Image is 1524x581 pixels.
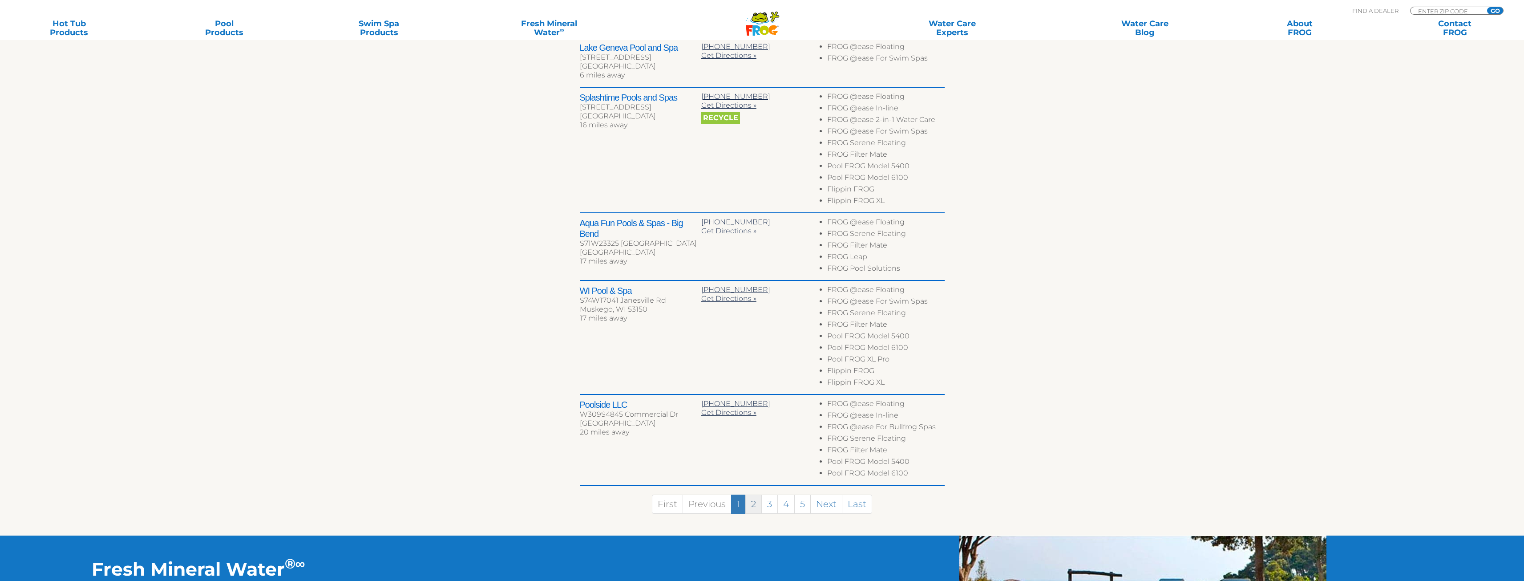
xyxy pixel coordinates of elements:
li: FROG Filter Mate [827,446,944,457]
div: [STREET_ADDRESS] [580,103,701,112]
span: 16 miles away [580,121,627,129]
li: FROG Serene Floating [827,434,944,446]
a: [PHONE_NUMBER] [701,399,770,408]
div: S71W23325 [GEOGRAPHIC_DATA] [580,239,701,248]
a: Swim SpaProducts [319,19,439,37]
span: 17 miles away [580,314,627,322]
span: 6 miles away [580,71,625,79]
div: [STREET_ADDRESS] [580,53,701,62]
h2: Poolside LLC [580,399,701,410]
a: AboutFROG [1240,19,1360,37]
a: Get Directions » [701,294,756,303]
a: Water CareBlog [1085,19,1205,37]
div: W309S4845 Commercial Dr [580,410,701,419]
li: Pool FROG Model 5400 [827,457,944,469]
li: FROG @ease 2-in-1 Water Care [827,115,944,127]
li: Flippin FROG XL [827,196,944,208]
li: FROG @ease Floating [827,92,944,104]
a: Get Directions » [701,408,756,417]
li: FROG Filter Mate [827,241,944,252]
div: [GEOGRAPHIC_DATA] [580,248,701,257]
li: Pool FROG Model 5400 [827,162,944,173]
a: First [652,495,683,514]
a: Previous [683,495,732,514]
li: FROG @ease Floating [827,218,944,229]
li: Pool FROG Model 6100 [827,173,944,185]
li: FROG Pool Solutions [827,264,944,276]
li: Pool FROG Model 6100 [827,469,944,480]
span: 17 miles away [580,257,627,265]
a: [PHONE_NUMBER] [701,42,770,51]
h2: Lake Geneva Pool and Spa [580,42,701,53]
li: FROG Filter Mate [827,320,944,332]
a: ContactFROG [1395,19,1515,37]
a: 4 [777,495,795,514]
sup: ∞ [295,555,305,572]
div: [GEOGRAPHIC_DATA] [580,419,701,428]
a: [PHONE_NUMBER] [701,218,770,226]
div: Muskego, WI 53150 [580,305,701,314]
div: S74W17041 Janesville Rd [580,296,701,305]
h2: Fresh Mineral Water [92,558,671,580]
a: [PHONE_NUMBER] [701,285,770,294]
a: Get Directions » [701,101,756,110]
a: Last [842,495,872,514]
a: Get Directions » [701,227,756,235]
li: FROG @ease Floating [827,42,944,54]
li: FROG @ease Floating [827,285,944,297]
a: 2 [745,495,762,514]
li: FROG @ease Floating [827,399,944,411]
a: 1 [731,495,746,514]
li: Pool FROG Model 6100 [827,343,944,355]
a: Hot TubProducts [9,19,129,37]
li: FROG Serene Floating [827,229,944,241]
li: Flippin FROG [827,366,944,378]
a: 3 [761,495,778,514]
li: FROG @ease For Swim Spas [827,297,944,309]
a: 5 [794,495,811,514]
span: Recycle [701,112,740,124]
a: Next [810,495,842,514]
li: FROG Filter Mate [827,150,944,162]
li: FROG Serene Floating [827,138,944,150]
h2: Splashtime Pools and Spas [580,92,701,103]
li: FROG @ease For Swim Spas [827,54,944,65]
h2: WI Pool & Spa [580,285,701,296]
li: Pool FROG XL Pro [827,355,944,366]
li: Pool FROG Model 5400 [827,332,944,343]
a: PoolProducts [164,19,284,37]
a: Fresh MineralWater∞ [474,19,625,37]
p: Find A Dealer [1352,7,1399,15]
div: [GEOGRAPHIC_DATA] [580,112,701,121]
li: Flippin FROG [827,185,944,196]
li: FROG Leap [827,252,944,264]
a: [PHONE_NUMBER] [701,92,770,101]
div: [GEOGRAPHIC_DATA] [580,62,701,71]
a: Get Directions » [701,51,756,60]
input: GO [1487,7,1503,14]
sup: ∞ [560,26,564,33]
li: Flippin FROG XL [827,378,944,390]
li: FROG @ease For Swim Spas [827,127,944,138]
sup: ® [285,555,295,572]
span: 20 miles away [580,428,629,436]
li: FROG @ease In-line [827,411,944,423]
li: FROG Serene Floating [827,309,944,320]
input: Zip Code Form [1417,7,1477,15]
h2: Aqua Fun Pools & Spas - Big Bend [580,218,701,239]
li: FROG @ease In-line [827,104,944,115]
li: FROG @ease For Bullfrog Spas [827,423,944,434]
a: Water CareExperts [854,19,1050,37]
